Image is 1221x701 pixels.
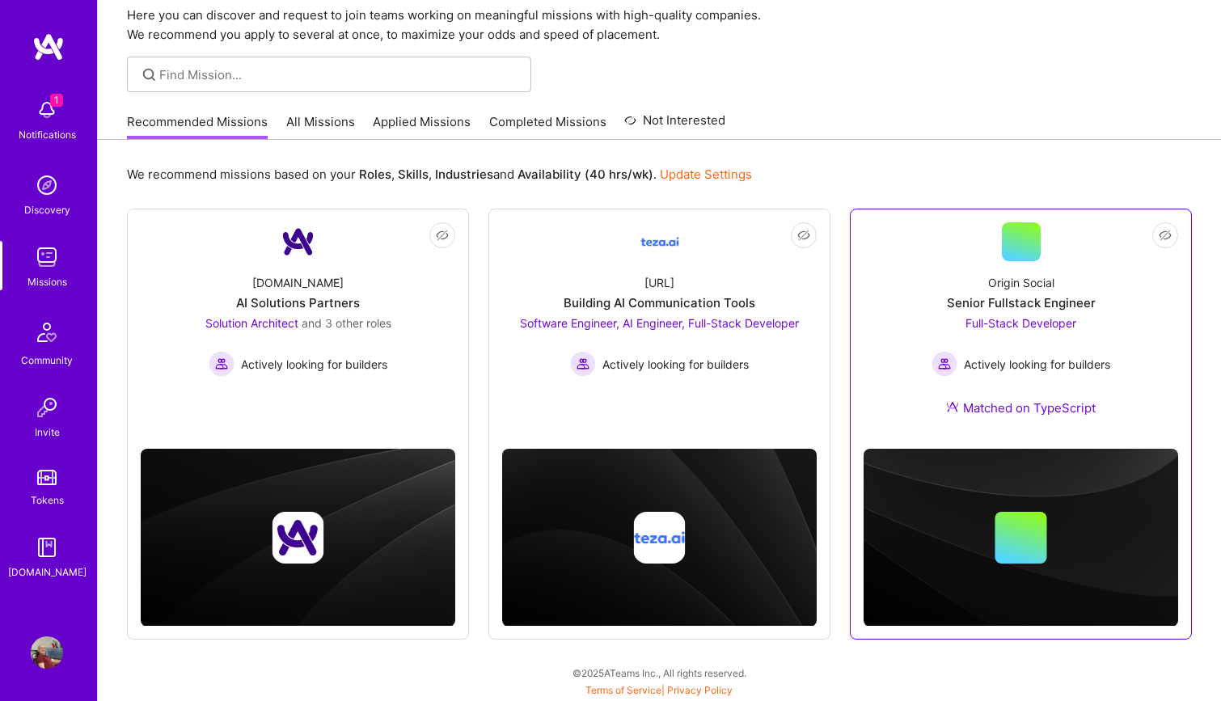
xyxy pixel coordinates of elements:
img: Ateam Purple Icon [946,400,959,413]
span: 1 [50,94,63,107]
img: Company Logo [279,222,318,261]
span: Software Engineer, AI Engineer, Full-Stack Developer [520,316,799,330]
img: cover [502,449,817,627]
i: icon SearchGrey [140,65,158,84]
div: Tokens [31,492,64,509]
i: icon EyeClosed [1159,229,1172,242]
img: guide book [31,531,63,564]
b: Skills [398,167,429,182]
img: bell [31,94,63,126]
div: Discovery [24,201,70,218]
span: Actively looking for builders [241,356,387,373]
div: Building AI Communication Tools [564,294,755,311]
a: Terms of Service [585,684,661,696]
div: [URL] [644,274,674,291]
a: Company Logo[DOMAIN_NAME]AI Solutions PartnersSolution Architect and 3 other rolesActively lookin... [141,222,455,417]
img: Actively looking for builders [570,351,596,377]
a: User Avatar [27,636,67,669]
img: Actively looking for builders [932,351,957,377]
div: Origin Social [988,274,1054,291]
a: Not Interested [624,111,725,140]
div: Invite [35,424,60,441]
input: Find Mission... [159,66,519,83]
div: © 2025 ATeams Inc., All rights reserved. [97,652,1221,693]
span: Full-Stack Developer [965,316,1076,330]
div: Notifications [19,126,76,143]
p: We recommend missions based on your , , and . [127,166,752,183]
div: AI Solutions Partners [236,294,360,311]
img: User Avatar [31,636,63,669]
b: Availability (40 hrs/wk) [518,167,653,182]
span: | [585,684,733,696]
a: Update Settings [660,167,752,182]
b: Industries [435,167,493,182]
img: cover [141,449,455,627]
a: Origin SocialSenior Fullstack EngineerFull-Stack Developer Actively looking for buildersActively ... [864,222,1178,436]
a: Privacy Policy [667,684,733,696]
img: logo [32,32,65,61]
img: discovery [31,169,63,201]
i: icon EyeClosed [797,229,810,242]
img: Company logo [273,512,324,564]
a: Recommended Missions [127,113,268,140]
div: Matched on TypeScript [946,399,1096,416]
span: Actively looking for builders [602,356,749,373]
i: icon EyeClosed [436,229,449,242]
a: Completed Missions [489,113,606,140]
div: Senior Fullstack Engineer [947,294,1096,311]
img: Actively looking for builders [209,351,234,377]
p: Here you can discover and request to join teams working on meaningful missions with high-quality ... [127,6,1192,44]
div: Missions [27,273,67,290]
img: Company Logo [640,222,679,261]
span: Solution Architect [205,316,298,330]
img: tokens [37,470,57,485]
span: and 3 other roles [302,316,391,330]
div: [DOMAIN_NAME] [8,564,87,581]
b: Roles [359,167,391,182]
img: Invite [31,391,63,424]
img: cover [864,449,1178,627]
span: Actively looking for builders [964,356,1110,373]
img: Community [27,313,66,352]
img: teamwork [31,241,63,273]
a: Applied Missions [373,113,471,140]
div: Community [21,352,73,369]
a: All Missions [286,113,355,140]
a: Company Logo[URL]Building AI Communication ToolsSoftware Engineer, AI Engineer, Full-Stack Develo... [502,222,817,417]
div: [DOMAIN_NAME] [252,274,344,291]
img: Company logo [634,512,686,564]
